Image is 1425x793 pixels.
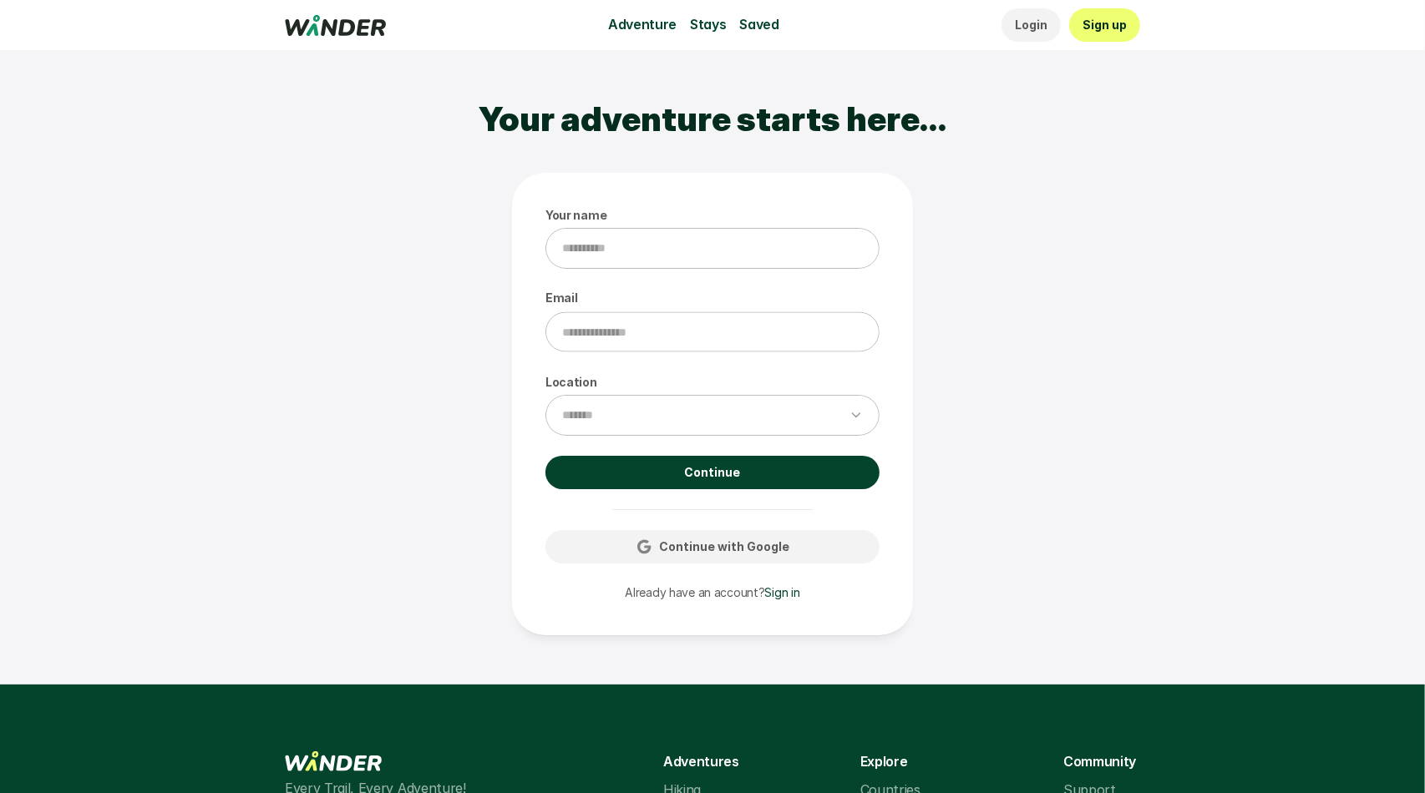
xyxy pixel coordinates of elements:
h2: Your adventure starts here… [211,99,1214,139]
a: Login [1002,8,1061,42]
a: Sign up [1069,8,1140,42]
p: Explore [860,751,908,773]
p: Continue with Google [659,538,789,556]
p: Adventure [608,14,677,36]
p: Sign up [1083,16,1127,34]
p: Login [1015,16,1047,34]
p: Location [545,373,880,391]
input: Email [545,311,880,352]
p: Adventures [663,751,739,773]
p: Your name [545,206,880,225]
p: Community [1063,751,1136,773]
p: Already have an account? [625,583,799,602]
select: Location [545,395,863,436]
p: Saved [740,14,779,36]
p: Continue [685,463,741,482]
p: Stays [690,14,726,36]
a: Sign in [765,585,800,599]
p: Email [545,289,880,307]
a: Continue [545,456,880,489]
input: Your name [545,228,880,269]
